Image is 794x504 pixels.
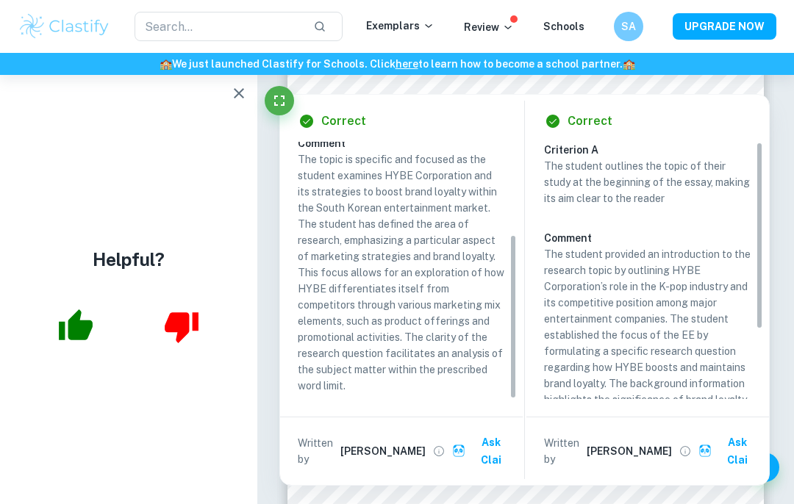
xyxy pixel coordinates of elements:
[544,158,751,206] p: The student outlines the topic of their study at the beginning of the essay, making its aim clear...
[544,142,763,158] h6: Criterion A
[452,444,466,458] img: clai.svg
[698,444,712,458] img: clai.svg
[544,230,751,246] h6: Comment
[160,58,172,70] span: 🏫
[429,441,449,461] button: View full profile
[623,58,635,70] span: 🏫
[18,12,111,41] img: Clastify logo
[614,12,643,41] button: SA
[298,435,337,467] p: Written by
[3,56,791,72] h6: We just launched Clastify for Schools. Click to learn how to become a school partner.
[464,19,514,35] p: Review
[587,443,672,459] h6: [PERSON_NAME]
[340,443,426,459] h6: [PERSON_NAME]
[135,12,302,41] input: Search...
[544,246,751,489] p: The student provided an introduction to the research topic by outlining HYBE Corporation’s role i...
[321,112,366,130] h6: Correct
[298,151,505,394] p: The topic is specific and focused as the student examines HYBE Corporation and its strategies to ...
[449,429,517,473] button: Ask Clai
[265,86,294,115] button: Fullscreen
[396,58,418,70] a: here
[93,246,165,273] h4: Helpful?
[695,429,763,473] button: Ask Clai
[298,135,505,151] h6: Comment
[675,441,695,461] button: View full profile
[366,18,434,34] p: Exemplars
[544,435,584,467] p: Written by
[620,18,637,35] h6: SA
[543,21,584,32] a: Schools
[673,13,776,40] button: UPGRADE NOW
